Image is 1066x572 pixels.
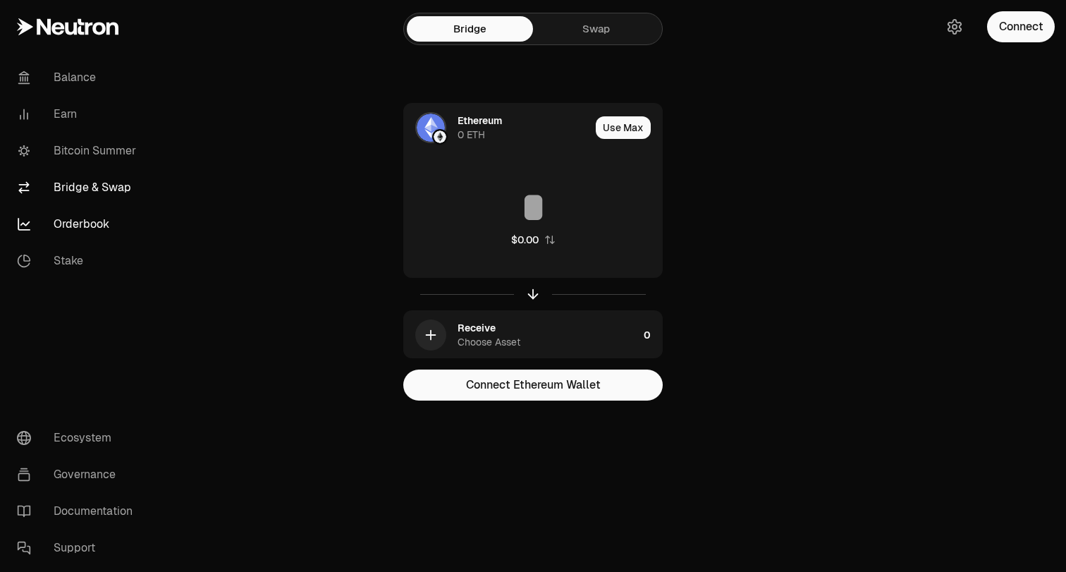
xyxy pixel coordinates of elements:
a: Bridge [407,16,533,42]
button: $0.00 [511,233,556,247]
div: Receive [458,321,496,335]
a: Swap [533,16,659,42]
div: ReceiveChoose Asset [404,311,638,359]
div: ETH LogoEthereum LogoEthereum0 ETH [404,104,590,152]
img: Ethereum Logo [434,130,446,143]
a: Documentation [6,493,152,530]
a: Stake [6,243,152,279]
a: Earn [6,96,152,133]
div: $0.00 [511,233,539,247]
button: Connect [987,11,1055,42]
a: Orderbook [6,206,152,243]
button: ReceiveChoose Asset0 [404,311,662,359]
div: Choose Asset [458,335,520,349]
a: Ecosystem [6,420,152,456]
div: 0 ETH [458,128,485,142]
button: Connect Ethereum Wallet [403,370,663,401]
a: Bridge & Swap [6,169,152,206]
a: Support [6,530,152,566]
div: Ethereum [458,114,502,128]
a: Bitcoin Summer [6,133,152,169]
div: 0 [644,311,662,359]
img: ETH Logo [417,114,445,142]
a: Balance [6,59,152,96]
button: Use Max [596,116,651,139]
a: Governance [6,456,152,493]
